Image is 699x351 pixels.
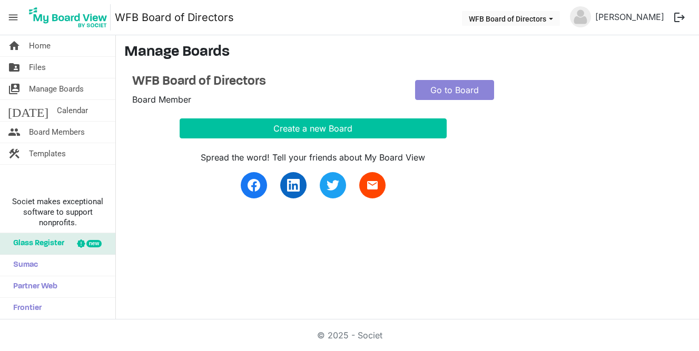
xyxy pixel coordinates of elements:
[5,196,111,228] span: Societ makes exceptional software to support nonprofits.
[8,57,21,78] span: folder_shared
[8,35,21,56] span: home
[8,78,21,99] span: switch_account
[29,57,46,78] span: Files
[3,7,23,27] span: menu
[180,118,447,138] button: Create a new Board
[359,172,386,198] a: email
[462,11,560,26] button: WFB Board of Directors dropdownbutton
[132,74,400,89] a: WFB Board of Directors
[8,122,21,143] span: people
[26,4,111,31] img: My Board View Logo
[132,94,191,105] span: Board Member
[366,179,379,192] span: email
[317,330,382,340] a: © 2025 - Societ
[180,151,447,164] div: Spread the word! Tell your friends about My Board View
[8,233,64,254] span: Glass Register
[124,44,691,62] h3: Manage Boards
[287,179,300,192] img: linkedin.svg
[248,179,260,192] img: facebook.svg
[8,100,48,121] span: [DATE]
[29,78,84,99] span: Manage Boards
[8,298,42,319] span: Frontier
[591,6,668,27] a: [PERSON_NAME]
[8,143,21,164] span: construction
[115,7,234,28] a: WFB Board of Directors
[8,255,38,276] span: Sumac
[29,122,85,143] span: Board Members
[570,6,591,27] img: no-profile-picture.svg
[29,35,51,56] span: Home
[26,4,115,31] a: My Board View Logo
[8,276,57,297] span: Partner Web
[327,179,339,192] img: twitter.svg
[86,240,102,247] div: new
[668,6,691,28] button: logout
[57,100,88,121] span: Calendar
[29,143,66,164] span: Templates
[415,80,494,100] a: Go to Board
